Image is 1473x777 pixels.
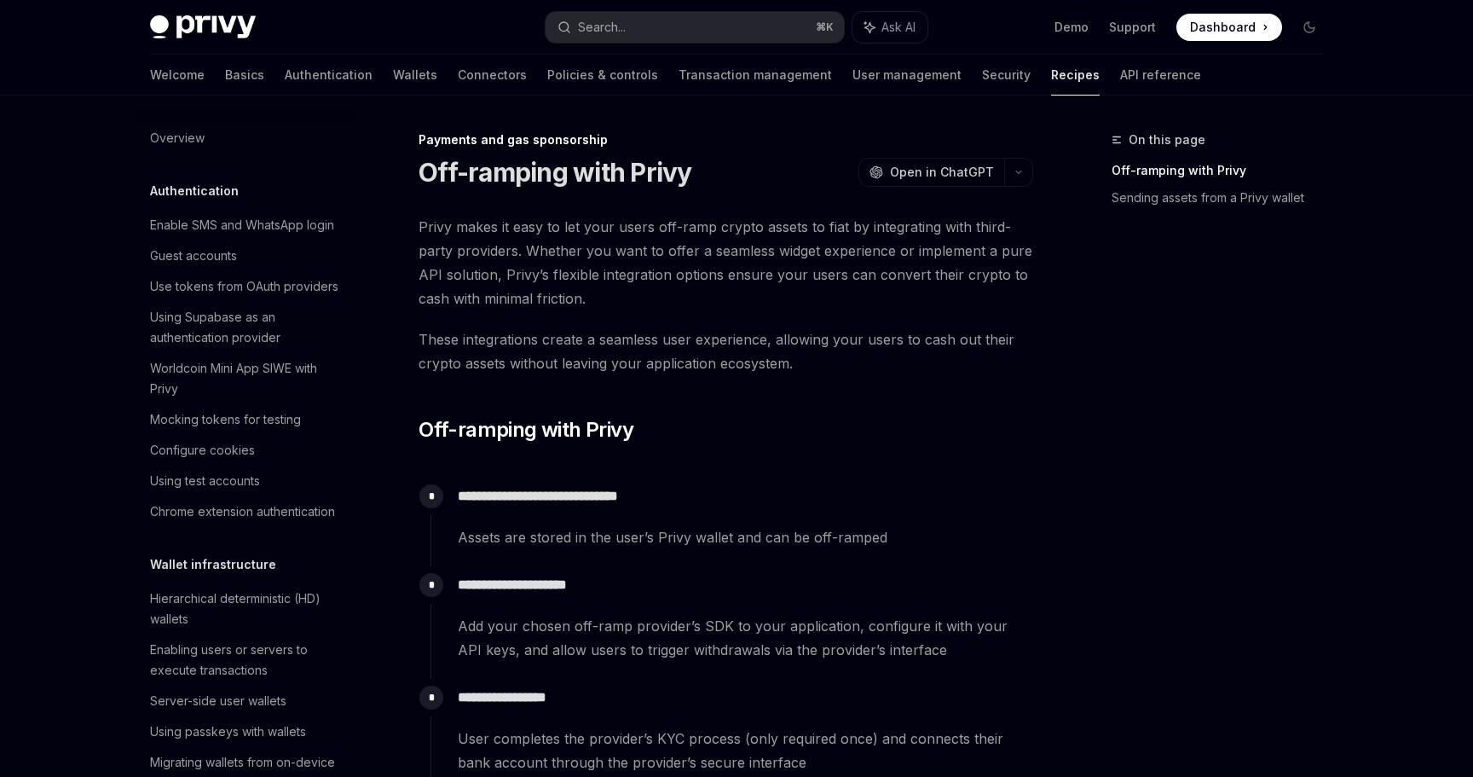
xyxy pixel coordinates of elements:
span: On this page [1129,130,1205,150]
div: Mocking tokens for testing [150,409,301,430]
a: Security [982,55,1031,96]
a: Configure cookies [136,435,355,466]
span: User completes the provider’s KYC process (only required once) and connects their bank account th... [458,727,1032,774]
span: Dashboard [1190,19,1256,36]
a: Mocking tokens for testing [136,404,355,435]
button: Open in ChatGPT [858,158,1004,187]
a: Connectors [458,55,527,96]
a: Worldcoin Mini App SIWE with Privy [136,353,355,404]
div: Enable SMS and WhatsApp login [150,215,334,235]
a: Enable SMS and WhatsApp login [136,210,355,241]
span: Off-ramping with Privy [419,416,633,444]
span: Ask AI [881,19,916,36]
a: Using test accounts [136,466,355,496]
a: Wallets [393,55,437,96]
span: Add your chosen off-ramp provider’s SDK to your application, configure it with your API keys, and... [458,614,1032,662]
h5: Wallet infrastructure [150,554,276,575]
a: Enabling users or servers to execute transactions [136,635,355,686]
a: Guest accounts [136,241,355,271]
a: Overview [136,123,355,154]
a: Using Supabase as an authentication provider [136,302,355,353]
div: Chrome extension authentication [150,502,335,522]
a: Sending assets from a Privy wallet [1112,184,1337,212]
a: Dashboard [1176,14,1282,41]
span: Privy makes it easy to let your users off-ramp crypto assets to fiat by integrating with third-pa... [419,215,1033,310]
a: Server-side user wallets [136,686,355,716]
a: Recipes [1051,55,1100,96]
div: Overview [150,128,205,148]
a: Hierarchical deterministic (HD) wallets [136,583,355,635]
a: Basics [225,55,264,96]
div: Worldcoin Mini App SIWE with Privy [150,358,344,399]
button: Search...⌘K [546,12,844,43]
a: Use tokens from OAuth providers [136,271,355,302]
a: API reference [1120,55,1201,96]
a: Chrome extension authentication [136,496,355,527]
h1: Off-ramping with Privy [419,157,692,188]
div: Payments and gas sponsorship [419,131,1033,148]
div: Server-side user wallets [150,691,286,711]
div: Guest accounts [150,246,237,266]
h5: Authentication [150,181,239,201]
a: Policies & controls [547,55,658,96]
div: Configure cookies [150,440,255,461]
a: Off-ramping with Privy [1112,157,1337,184]
a: Welcome [150,55,205,96]
div: Use tokens from OAuth providers [150,276,338,297]
div: Using test accounts [150,471,260,491]
a: Using passkeys with wallets [136,716,355,747]
div: Enabling users or servers to execute transactions [150,640,344,681]
a: Demo [1054,19,1089,36]
span: ⌘ K [816,20,834,34]
a: Support [1109,19,1156,36]
div: Using Supabase as an authentication provider [150,307,344,348]
span: Open in ChatGPT [890,164,994,181]
span: These integrations create a seamless user experience, allowing your users to cash out their crypt... [419,328,1033,375]
button: Ask AI [852,12,927,43]
span: Assets are stored in the user’s Privy wallet and can be off-ramped [458,525,1032,549]
a: Transaction management [679,55,832,96]
img: dark logo [150,15,256,39]
div: Hierarchical deterministic (HD) wallets [150,589,344,629]
div: Using passkeys with wallets [150,722,306,742]
div: Search... [578,17,626,38]
a: Authentication [285,55,373,96]
button: Toggle dark mode [1296,14,1323,41]
a: User management [852,55,962,96]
